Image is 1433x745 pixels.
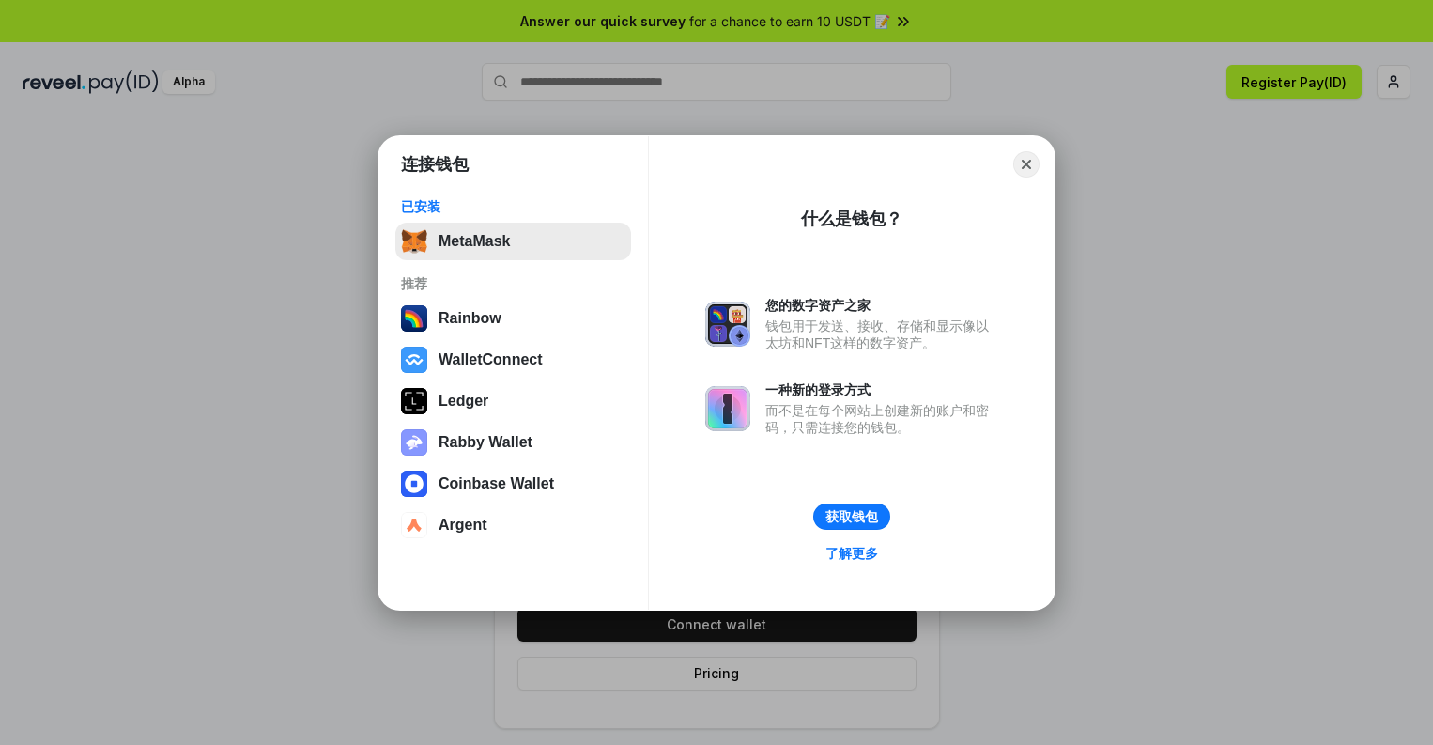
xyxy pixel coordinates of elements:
div: WalletConnect [439,351,543,368]
div: 了解更多 [825,545,878,562]
button: Argent [395,506,631,544]
div: 而不是在每个网站上创建新的账户和密码，只需连接您的钱包。 [765,402,998,436]
button: Close [1013,151,1040,178]
div: 获取钱包 [825,508,878,525]
button: Rabby Wallet [395,424,631,461]
button: MetaMask [395,223,631,260]
div: Coinbase Wallet [439,475,554,492]
div: 您的数字资产之家 [765,297,998,314]
div: MetaMask [439,233,510,250]
div: 推荐 [401,275,625,292]
button: 获取钱包 [813,504,890,530]
button: Coinbase Wallet [395,465,631,503]
div: Rabby Wallet [439,434,532,451]
img: svg+xml,%3Csvg%20xmlns%3D%22http%3A%2F%2Fwww.w3.org%2F2000%2Fsvg%22%20fill%3D%22none%22%20viewBox... [705,386,750,431]
img: svg+xml,%3Csvg%20width%3D%2228%22%20height%3D%2228%22%20viewBox%3D%220%200%2028%2028%22%20fill%3D... [401,471,427,497]
div: 已安装 [401,198,625,215]
img: svg+xml,%3Csvg%20xmlns%3D%22http%3A%2F%2Fwww.w3.org%2F2000%2Fsvg%22%20width%3D%2228%22%20height%3... [401,388,427,414]
button: WalletConnect [395,341,631,379]
a: 了解更多 [814,541,889,566]
button: Rainbow [395,300,631,337]
div: Argent [439,517,487,534]
img: svg+xml,%3Csvg%20width%3D%2228%22%20height%3D%2228%22%20viewBox%3D%220%200%2028%2028%22%20fill%3D... [401,347,427,373]
div: 一种新的登录方式 [765,381,998,398]
button: Ledger [395,382,631,420]
div: 钱包用于发送、接收、存储和显示像以太坊和NFT这样的数字资产。 [765,318,998,351]
div: Rainbow [439,310,501,327]
img: svg+xml,%3Csvg%20width%3D%2228%22%20height%3D%2228%22%20viewBox%3D%220%200%2028%2028%22%20fill%3D... [401,512,427,538]
img: svg+xml,%3Csvg%20fill%3D%22none%22%20height%3D%2233%22%20viewBox%3D%220%200%2035%2033%22%20width%... [401,228,427,255]
div: Ledger [439,393,488,410]
img: svg+xml,%3Csvg%20xmlns%3D%22http%3A%2F%2Fwww.w3.org%2F2000%2Fsvg%22%20fill%3D%22none%22%20viewBox... [705,302,750,347]
h1: 连接钱包 [401,153,469,176]
div: 什么是钱包？ [801,208,902,230]
img: svg+xml,%3Csvg%20width%3D%22120%22%20height%3D%22120%22%20viewBox%3D%220%200%20120%20120%22%20fil... [401,305,427,332]
img: svg+xml,%3Csvg%20xmlns%3D%22http%3A%2F%2Fwww.w3.org%2F2000%2Fsvg%22%20fill%3D%22none%22%20viewBox... [401,429,427,456]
